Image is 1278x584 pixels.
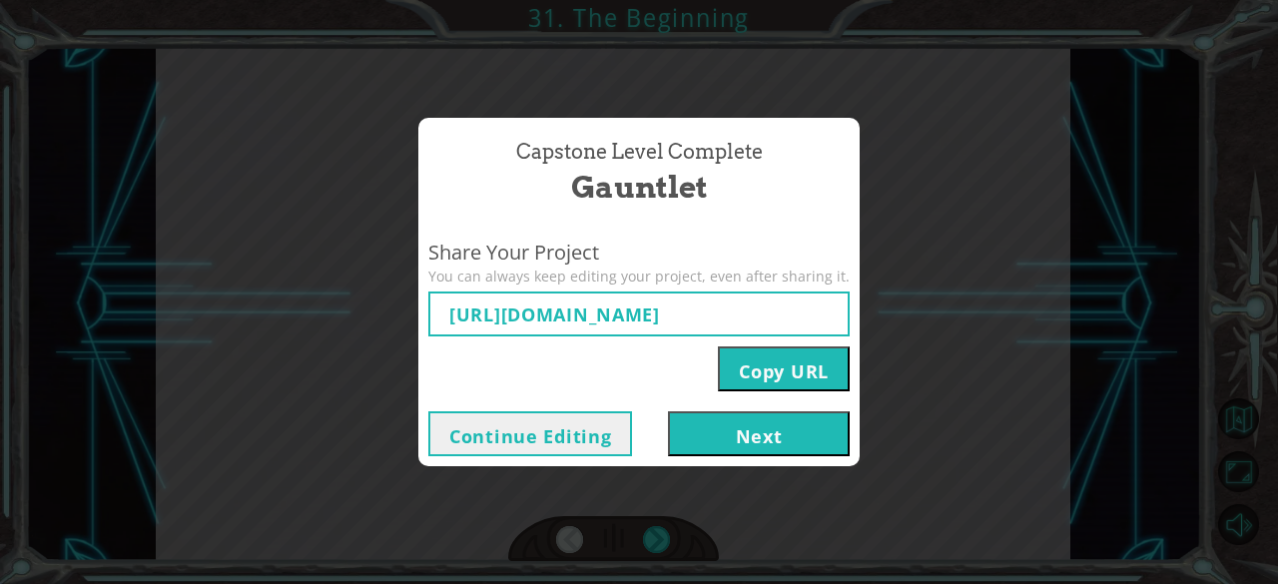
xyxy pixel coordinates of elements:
span: You can always keep editing your project, even after sharing it. [428,267,850,287]
button: Continue Editing [428,411,632,456]
button: Next [668,411,850,456]
span: Share Your Project [428,239,850,268]
button: Copy URL [718,346,850,391]
span: Gauntlet [571,166,708,209]
span: Capstone Level Complete [516,138,763,167]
